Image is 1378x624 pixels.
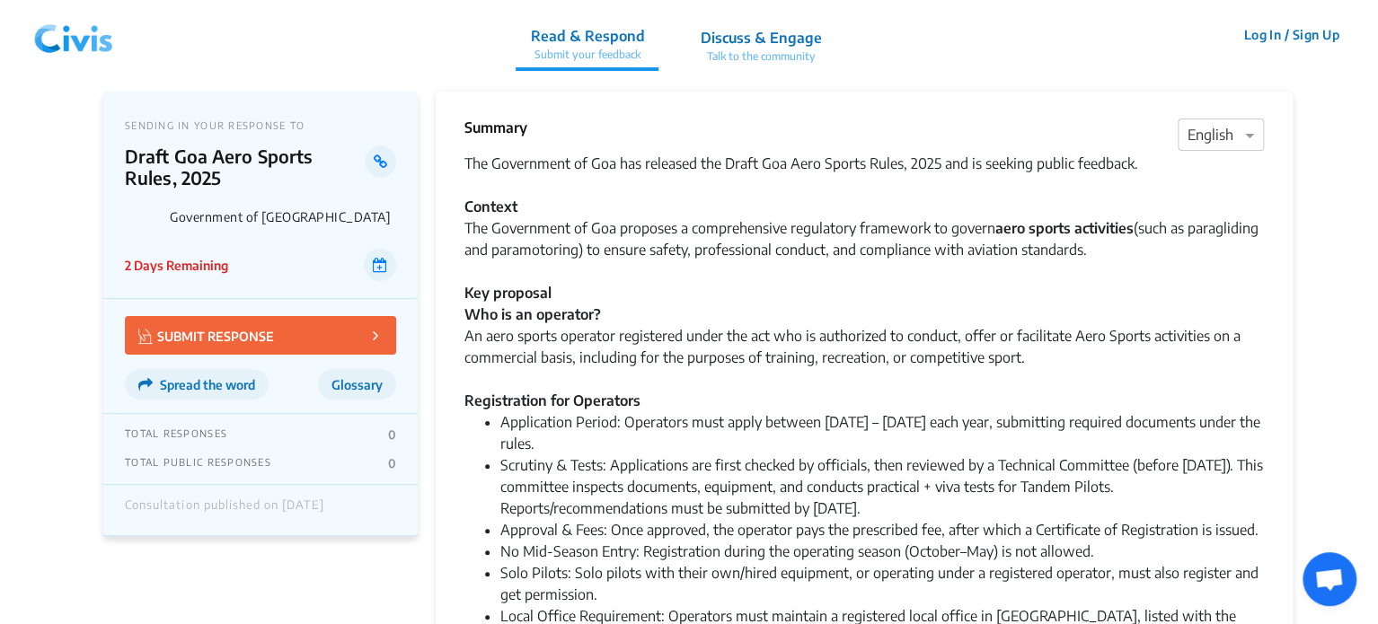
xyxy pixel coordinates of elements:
[125,119,396,131] p: SENDING IN YOUR RESPONSE TO
[388,427,396,442] p: 0
[125,198,163,235] img: Government of Goa logo
[530,25,644,47] p: Read & Respond
[464,284,601,323] strong: Key proposal Who is an operator?
[995,219,1134,237] strong: aero sports activities
[464,153,1264,411] div: The Government of Goa has released the Draft Goa Aero Sports Rules, 2025 and is seeking public fe...
[500,562,1264,605] li: Solo Pilots: Solo pilots with their own/hired equipment, or operating under a registered operator...
[388,456,396,470] p: 0
[500,541,1264,562] li: No Mid-Season Entry: Registration during the operating season (October–May) is not allowed.
[530,47,644,63] p: Submit your feedback
[331,377,383,392] span: Glossary
[700,27,821,48] p: Discuss & Engage
[464,117,527,138] p: Summary
[700,48,821,65] p: Talk to the community
[125,369,269,400] button: Spread the word
[125,316,396,355] button: SUBMIT RESPONSE
[160,377,255,392] span: Spread the word
[138,329,153,344] img: Vector.jpg
[170,209,396,224] p: Government of [GEOGRAPHIC_DATA]
[318,369,396,400] button: Glossary
[464,198,517,215] strong: Context
[125,427,227,442] p: TOTAL RESPONSES
[464,391,640,409] strong: Registration for Operators
[1303,552,1356,606] div: Open chat
[500,519,1264,541] li: Approval & Fees: Once approved, the operator pays the prescribed fee, after which a Certificate o...
[500,454,1264,519] li: Scrutiny & Tests: Applications are first checked by officials, then reviewed by a Technical Commi...
[125,498,324,522] div: Consultation published on [DATE]
[125,456,271,470] p: TOTAL PUBLIC RESPONSES
[138,325,274,346] p: SUBMIT RESPONSE
[125,145,365,189] p: Draft Goa Aero Sports Rules, 2025
[27,8,120,62] img: navlogo.png
[1232,21,1351,48] button: Log In / Sign Up
[500,411,1264,454] li: Application Period: Operators must apply between [DATE] – [DATE] each year, submitting required d...
[125,256,228,275] p: 2 Days Remaining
